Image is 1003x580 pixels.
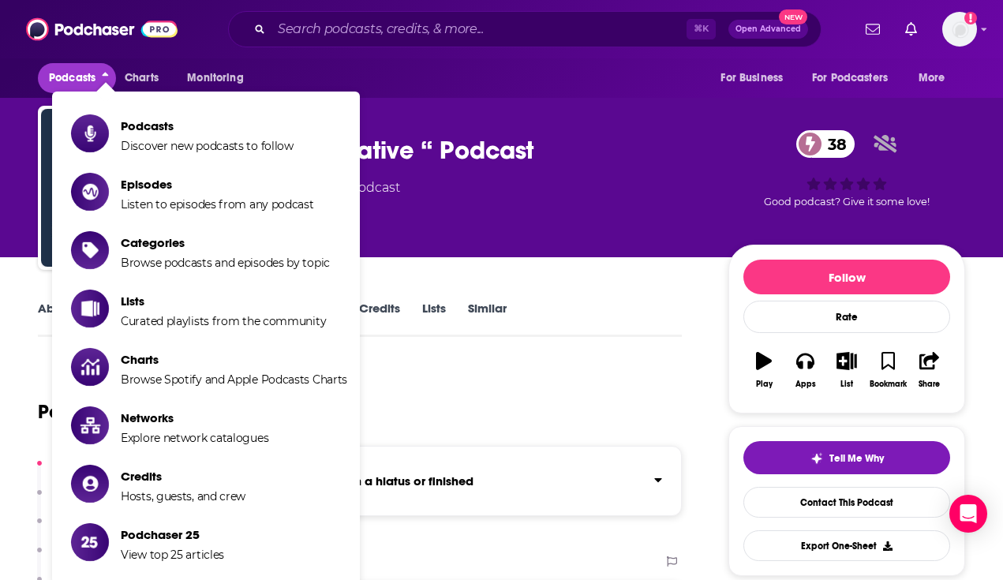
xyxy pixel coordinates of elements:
[38,400,181,424] h1: Podcast Insights
[720,67,783,89] span: For Business
[859,16,886,43] a: Show notifications dropdown
[37,514,90,543] button: Social
[743,487,950,518] a: Contact This Podcast
[942,12,977,47] img: User Profile
[422,301,446,337] a: Lists
[38,301,73,337] a: About
[38,63,116,93] button: close menu
[728,20,808,39] button: Open AdvancedNew
[899,16,923,43] a: Show notifications dropdown
[121,469,245,484] span: Credits
[228,11,821,47] div: Search podcasts, credits, & more...
[743,301,950,333] div: Rate
[942,12,977,47] span: Logged in as SkyHorsePub35
[867,342,908,399] button: Bookmark
[185,446,682,516] section: Click to expand status details
[114,63,168,93] a: Charts
[709,63,803,93] button: open menu
[919,67,945,89] span: More
[121,197,314,211] span: Listen to episodes from any podcast
[468,301,507,337] a: Similar
[121,256,330,270] span: Browse podcasts and episodes by topic
[121,235,330,250] span: Categories
[802,63,911,93] button: open menu
[743,530,950,561] button: Export One-Sheet
[271,17,687,42] input: Search podcasts, credits, & more...
[687,19,716,39] span: ⌘ K
[121,372,347,387] span: Browse Spotify and Apple Podcasts Charts
[26,14,178,44] img: Podchaser - Follow, Share and Rate Podcasts
[121,352,347,367] span: Charts
[942,12,977,47] button: Show profile menu
[756,380,773,389] div: Play
[919,380,940,389] div: Share
[810,452,823,465] img: tell me why sparkle
[909,342,950,399] button: Share
[826,342,867,399] button: List
[121,139,294,153] span: Discover new podcasts to follow
[176,63,264,93] button: open menu
[728,120,965,218] div: 38Good podcast? Give it some love!
[37,455,161,485] button: Reach & Audience
[125,67,159,89] span: Charts
[949,495,987,533] div: Open Intercom Messenger
[796,130,855,158] a: 38
[121,527,224,542] span: Podchaser 25
[121,410,268,425] span: Networks
[37,485,101,514] button: Content
[743,441,950,474] button: tell me why sparkleTell Me Why
[784,342,825,399] button: Apps
[49,67,95,89] span: Podcasts
[779,9,807,24] span: New
[840,380,853,389] div: List
[121,431,268,445] span: Explore network catalogues
[812,67,888,89] span: For Podcasters
[964,12,977,24] svg: Add a profile image
[121,294,326,309] span: Lists
[121,548,224,562] span: View top 25 articles
[121,177,314,192] span: Episodes
[37,542,107,571] button: Contacts
[829,452,884,465] span: Tell Me Why
[812,130,855,158] span: 38
[121,314,326,328] span: Curated playlists from the community
[743,260,950,294] button: Follow
[187,67,243,89] span: Monitoring
[121,118,294,133] span: Podcasts
[764,196,930,208] span: Good podcast? Give it some love!
[795,380,816,389] div: Apps
[735,25,801,33] span: Open Advanced
[908,63,965,93] button: open menu
[121,489,245,503] span: Hosts, guests, and crew
[41,109,199,267] img: “ I Conservative “ Podcast
[743,342,784,399] button: Play
[870,380,907,389] div: Bookmark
